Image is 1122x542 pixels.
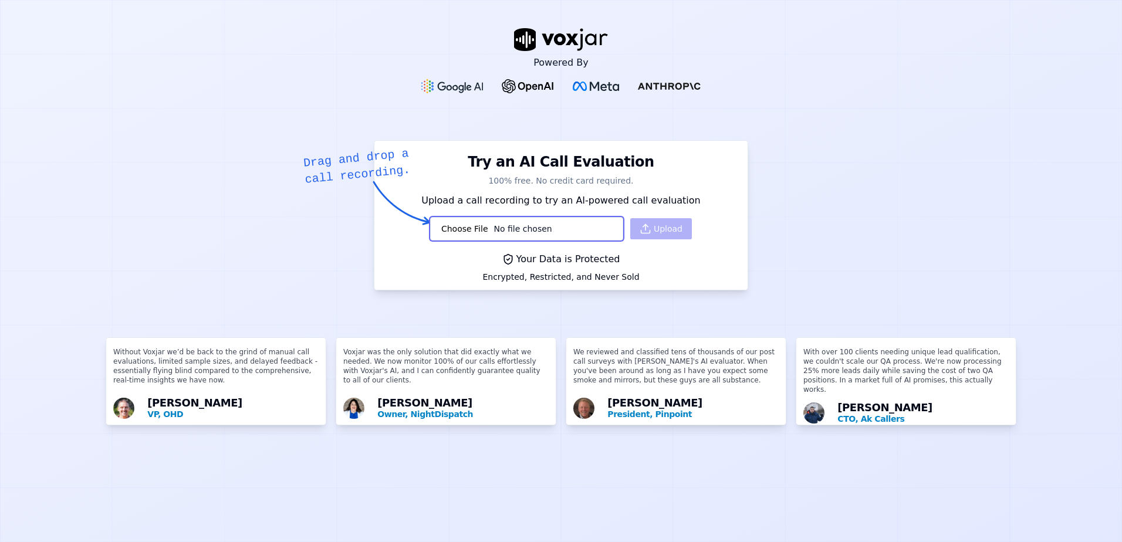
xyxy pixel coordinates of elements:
[430,217,623,240] input: Upload a call recording
[573,82,619,91] img: Meta Logo
[381,175,740,187] p: 100% free. No credit card required.
[502,79,554,93] img: OpenAI Logo
[837,413,1009,425] p: CTO, Ak Callers
[607,408,779,420] p: President, Pinpoint
[803,347,1009,399] p: With over 100 clients needing unique lead qualification, we couldn't scale our QA process. We're ...
[514,28,608,51] img: voxjar logo
[113,398,134,419] img: Avatar
[343,398,364,419] img: Avatar
[377,408,549,420] p: Owner, NightDispatch
[573,347,779,394] p: We reviewed and classified tens of thousands of our post call surveys with [PERSON_NAME]'s AI eva...
[147,408,319,420] p: VP, OHD
[147,398,319,420] div: [PERSON_NAME]
[482,252,639,266] div: Your Data is Protected
[482,271,639,283] div: Encrypted, Restricted, and Never Sold
[533,56,589,70] p: Powered By
[381,194,740,208] p: Upload a call recording to try an AI-powered call evaluation
[421,79,484,93] img: Google gemini Logo
[803,402,824,424] img: Avatar
[837,402,1009,425] div: [PERSON_NAME]
[343,347,549,394] p: Voxjar was the only solution that did exactly what we needed. We now monitor 100% of our calls ef...
[468,153,654,171] h1: Try an AI Call Evaluation
[377,398,549,420] div: [PERSON_NAME]
[573,398,594,419] img: Avatar
[113,347,319,394] p: Without Voxjar we’d be back to the grind of manual call evaluations, limited sample sizes, and de...
[607,398,779,420] div: [PERSON_NAME]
